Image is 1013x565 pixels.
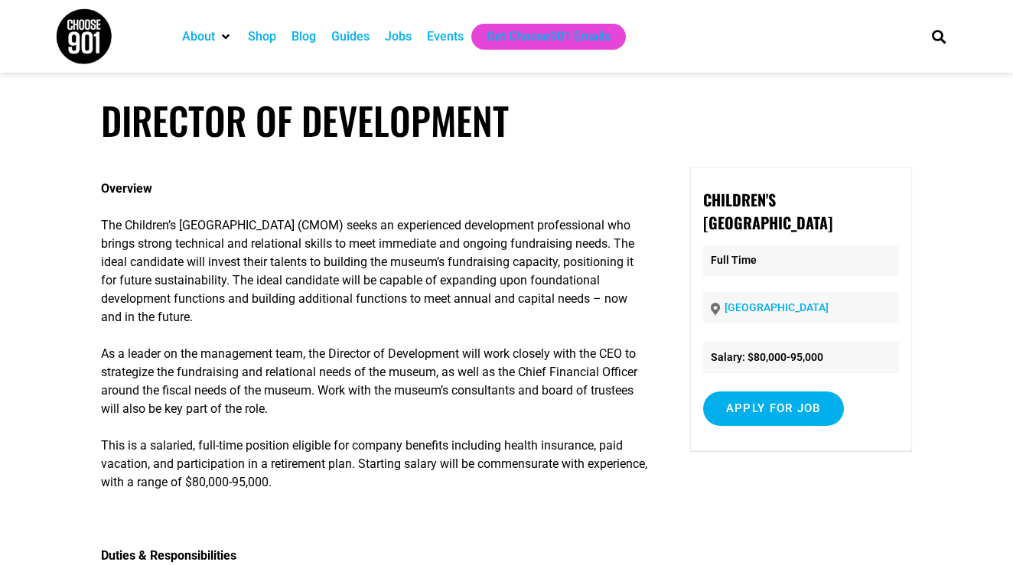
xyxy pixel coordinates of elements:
strong: Overview [101,181,152,196]
p: As a leader on the management team, the Director of Development will work closely with the CEO to... [101,345,649,418]
p: Full Time [703,245,899,276]
nav: Main nav [174,24,906,50]
strong: Duties & Responsibilities [101,548,236,563]
div: About [174,24,240,50]
p: This is a salaried, full-time position eligible for company benefits including health insurance, ... [101,437,649,492]
strong: Children's [GEOGRAPHIC_DATA] [703,188,832,234]
a: Shop [248,28,276,46]
li: Salary: $80,000-95,000 [703,342,899,373]
div: Search [927,24,952,49]
a: Blog [292,28,316,46]
a: Guides [331,28,370,46]
a: Get Choose901 Emails [487,28,611,46]
p: The Children’s [GEOGRAPHIC_DATA] (CMOM) seeks an experienced development professional who brings ... [101,216,649,326]
h1: Director of Development [101,98,911,143]
a: [GEOGRAPHIC_DATA] [725,301,829,313]
a: Events [427,28,464,46]
input: Apply for job [703,391,844,426]
a: Jobs [385,28,412,46]
a: About [182,28,215,46]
